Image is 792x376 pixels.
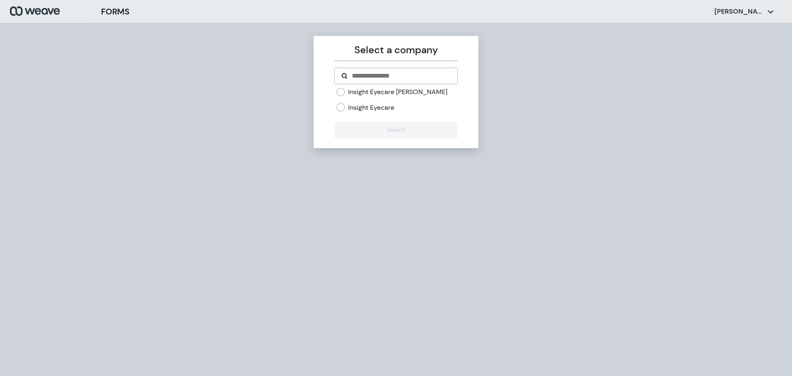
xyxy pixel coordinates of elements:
[348,103,394,112] label: Insight Eyecare
[101,5,130,18] h3: FORMS
[334,122,457,138] button: Select
[714,7,764,16] p: [PERSON_NAME]
[351,71,450,81] input: Search
[334,43,457,57] p: Select a company
[348,87,448,97] label: Insight Eyecare [PERSON_NAME]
